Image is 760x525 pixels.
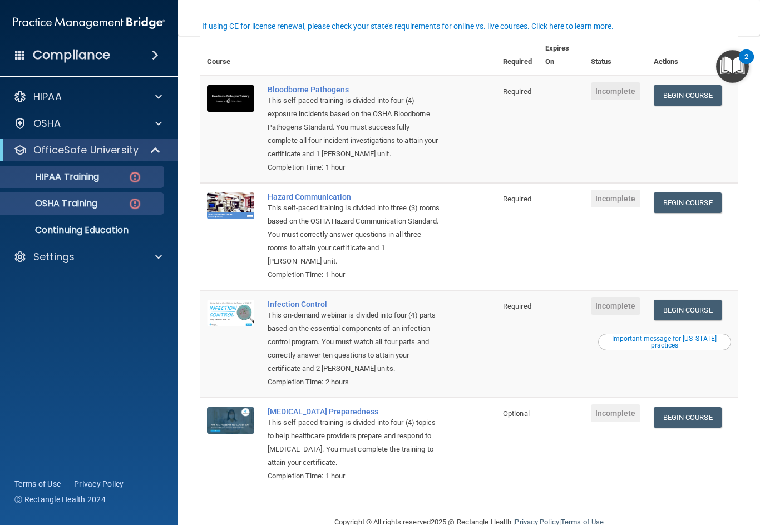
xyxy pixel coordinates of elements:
[716,50,749,83] button: Open Resource Center, 2 new notifications
[268,268,441,281] div: Completion Time: 1 hour
[268,85,441,94] a: Bloodborne Pathogens
[268,300,441,309] a: Infection Control
[654,192,722,213] a: Begin Course
[600,335,730,349] div: Important message for [US_STATE] practices
[7,171,99,182] p: HIPAA Training
[14,494,106,505] span: Ⓒ Rectangle Health 2024
[654,85,722,106] a: Begin Course
[539,35,584,76] th: Expires On
[268,407,441,416] a: [MEDICAL_DATA] Preparedness
[128,197,142,211] img: danger-circle.6113f641.png
[591,297,640,315] span: Incomplete
[33,250,75,264] p: Settings
[503,409,530,418] span: Optional
[74,478,124,489] a: Privacy Policy
[598,334,732,350] button: Read this if you are a dental practitioner in the state of CA
[13,90,162,103] a: HIPAA
[200,35,261,76] th: Course
[13,12,165,34] img: PMB logo
[268,309,441,375] div: This on-demand webinar is divided into four (4) parts based on the essential components of an inf...
[654,407,722,428] a: Begin Course
[128,170,142,184] img: danger-circle.6113f641.png
[584,35,647,76] th: Status
[654,300,722,320] a: Begin Course
[33,117,61,130] p: OSHA
[503,87,531,96] span: Required
[744,57,748,71] div: 2
[503,195,531,203] span: Required
[7,198,97,209] p: OSHA Training
[503,302,531,310] span: Required
[33,47,110,63] h4: Compliance
[200,21,615,32] button: If using CE for license renewal, please check your state's requirements for online vs. live cours...
[33,143,139,157] p: OfficeSafe University
[13,117,162,130] a: OSHA
[591,190,640,207] span: Incomplete
[591,404,640,422] span: Incomplete
[268,375,441,389] div: Completion Time: 2 hours
[268,161,441,174] div: Completion Time: 1 hour
[268,94,441,161] div: This self-paced training is divided into four (4) exposure incidents based on the OSHA Bloodborne...
[13,250,162,264] a: Settings
[268,201,441,268] div: This self-paced training is divided into three (3) rooms based on the OSHA Hazard Communication S...
[268,192,441,201] a: Hazard Communication
[7,225,159,236] p: Continuing Education
[14,478,61,489] a: Terms of Use
[268,469,441,483] div: Completion Time: 1 hour
[591,82,640,100] span: Incomplete
[496,35,539,76] th: Required
[13,143,161,157] a: OfficeSafe University
[202,22,614,30] div: If using CE for license renewal, please check your state's requirements for online vs. live cours...
[647,35,738,76] th: Actions
[268,416,441,469] div: This self-paced training is divided into four (4) topics to help healthcare providers prepare and...
[33,90,62,103] p: HIPAA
